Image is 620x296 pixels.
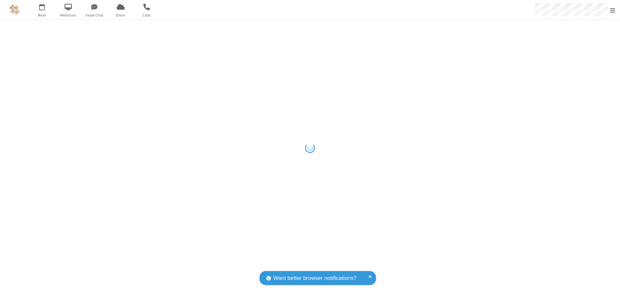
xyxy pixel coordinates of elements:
[604,279,615,291] iframe: Chat
[30,12,54,18] span: Meet
[108,12,133,18] span: Drive
[273,274,356,282] span: Want better browser notifications?
[56,12,80,18] span: Webinars
[82,12,107,18] span: Team Chat
[10,5,19,15] img: QA Selenium DO NOT DELETE OR CHANGE
[135,12,159,18] span: Calls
